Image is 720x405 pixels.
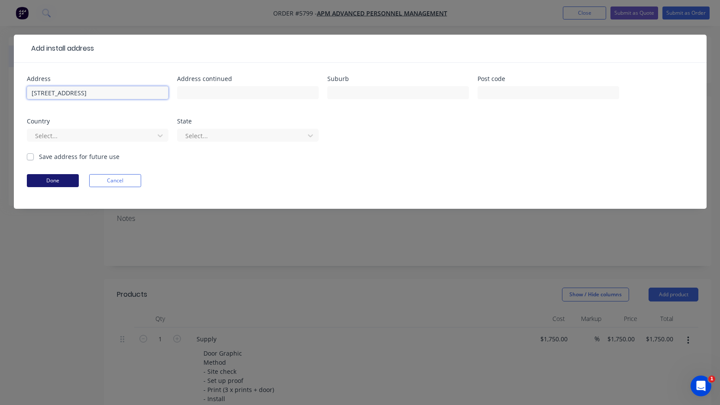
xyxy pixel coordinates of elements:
[691,376,711,396] iframe: Intercom live chat
[27,118,168,124] div: Country
[89,174,141,187] button: Cancel
[27,174,79,187] button: Done
[177,118,319,124] div: State
[27,43,94,54] div: Add install address
[708,376,715,382] span: 1
[327,76,469,82] div: Suburb
[39,152,119,161] label: Save address for future use
[177,76,319,82] div: Address continued
[27,76,168,82] div: Address
[478,76,619,82] div: Post code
